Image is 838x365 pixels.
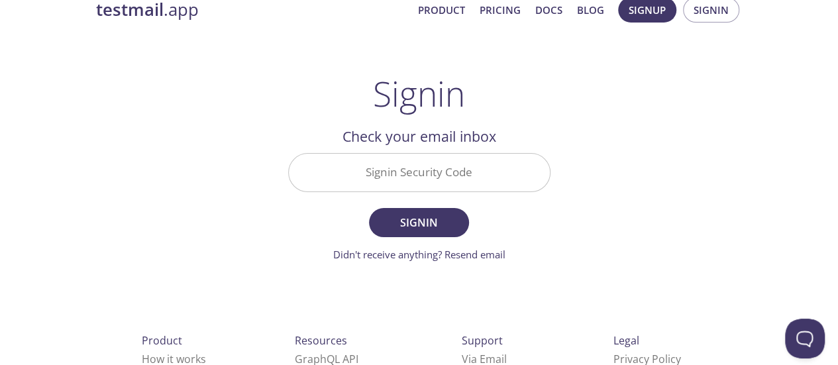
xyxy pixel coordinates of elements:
h2: Check your email inbox [288,125,550,148]
iframe: Help Scout Beacon - Open [785,319,825,358]
span: Signin [694,1,729,19]
a: Docs [535,1,562,19]
span: Legal [613,333,639,348]
a: Pricing [480,1,521,19]
span: Support [462,333,503,348]
a: Blog [577,1,604,19]
button: Signin [369,208,468,237]
span: Resources [295,333,347,348]
a: Product [418,1,465,19]
span: Product [142,333,182,348]
span: Signup [629,1,666,19]
a: Didn't receive anything? Resend email [333,248,505,261]
span: Signin [384,213,454,232]
h1: Signin [373,74,465,113]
